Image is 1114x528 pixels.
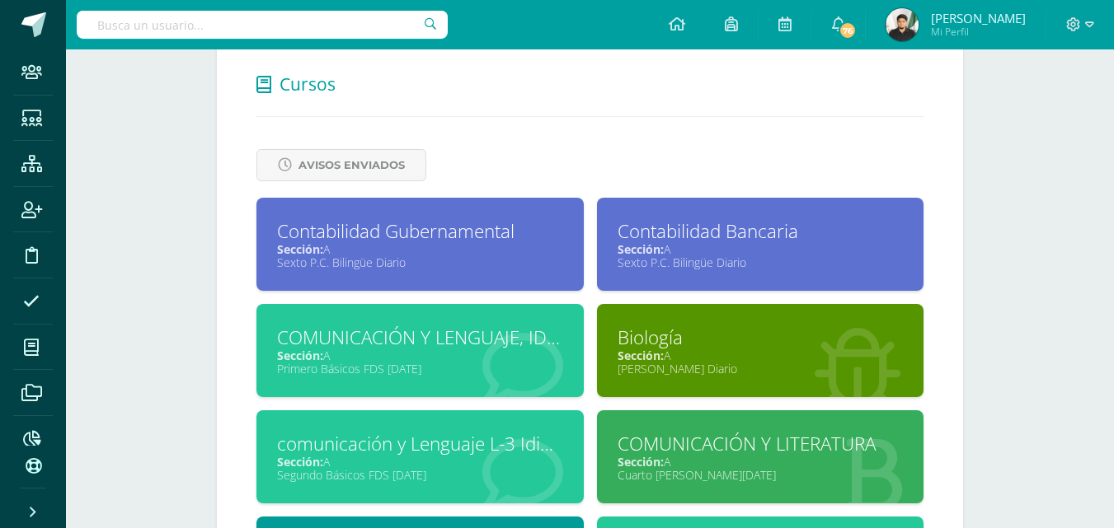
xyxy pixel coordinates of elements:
a: BiologíaSección:A[PERSON_NAME] Diario [597,304,924,397]
div: A [277,348,563,363]
a: Contabilidad GubernamentalSección:ASexto P.C. Bilingüe Diario [256,198,584,291]
img: 333b0b311e30b8d47132d334b2cfd205.png [886,8,919,41]
div: A [618,348,904,363]
span: [PERSON_NAME] [931,10,1026,26]
div: A [618,241,904,257]
div: A [277,241,563,257]
span: Sección: [618,454,664,470]
div: A [618,454,904,470]
div: Segundo Básicos FDS [DATE] [277,467,563,483]
div: Sexto P.C. Bilingüe Diario [277,255,563,270]
div: comunicación y Lenguaje L-3 Idioma Extranjero [277,431,563,456]
span: Sección: [277,348,323,363]
a: Contabilidad BancariaSección:ASexto P.C. Bilingüe Diario [597,198,924,291]
a: COMUNICACIÓN Y LENGUAJE, IDIOMA EXTRANJEROSección:APrimero Básicos FDS [DATE] [256,304,584,397]
span: Cursos [280,72,336,96]
div: Biología [618,325,904,350]
span: Avisos Enviados [298,150,405,180]
span: Sección: [618,241,664,257]
span: Mi Perfil [931,25,1026,39]
a: Avisos Enviados [256,149,426,181]
div: Contabilidad Gubernamental [277,218,563,244]
div: Cuarto [PERSON_NAME][DATE] [618,467,904,483]
div: COMUNICACIÓN Y LENGUAJE, IDIOMA EXTRANJERO [277,325,563,350]
input: Busca un usuario... [77,11,448,39]
span: Sección: [277,241,323,257]
div: Primero Básicos FDS [DATE] [277,361,563,376]
div: COMUNICACIÓN Y LITERATURA [618,431,904,456]
span: Sección: [277,454,323,470]
span: Sección: [618,348,664,363]
div: Sexto P.C. Bilingüe Diario [618,255,904,270]
div: [PERSON_NAME] Diario [618,361,904,376]
span: 76 [839,21,857,40]
div: A [277,454,563,470]
a: comunicación y Lenguaje L-3 Idioma ExtranjeroSección:ASegundo Básicos FDS [DATE] [256,410,584,503]
a: COMUNICACIÓN Y LITERATURASección:ACuarto [PERSON_NAME][DATE] [597,410,924,503]
div: Contabilidad Bancaria [618,218,904,244]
